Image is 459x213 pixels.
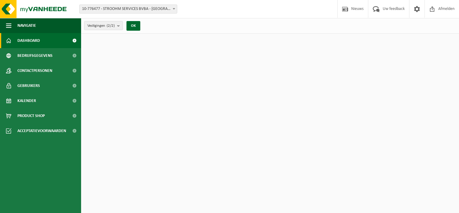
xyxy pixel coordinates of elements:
span: Navigatie [17,18,36,33]
span: Vestigingen [87,21,115,30]
button: Vestigingen(2/2) [84,21,123,30]
span: Acceptatievoorwaarden [17,123,66,138]
button: OK [126,21,140,31]
span: 10-776477 - STROOHM SERVICES BVBA - SCHELLE [79,5,177,14]
span: 10-776477 - STROOHM SERVICES BVBA - SCHELLE [80,5,177,13]
span: Kalender [17,93,36,108]
span: Product Shop [17,108,45,123]
span: Dashboard [17,33,40,48]
count: (2/2) [107,24,115,28]
span: Bedrijfsgegevens [17,48,53,63]
span: Gebruikers [17,78,40,93]
span: Contactpersonen [17,63,52,78]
